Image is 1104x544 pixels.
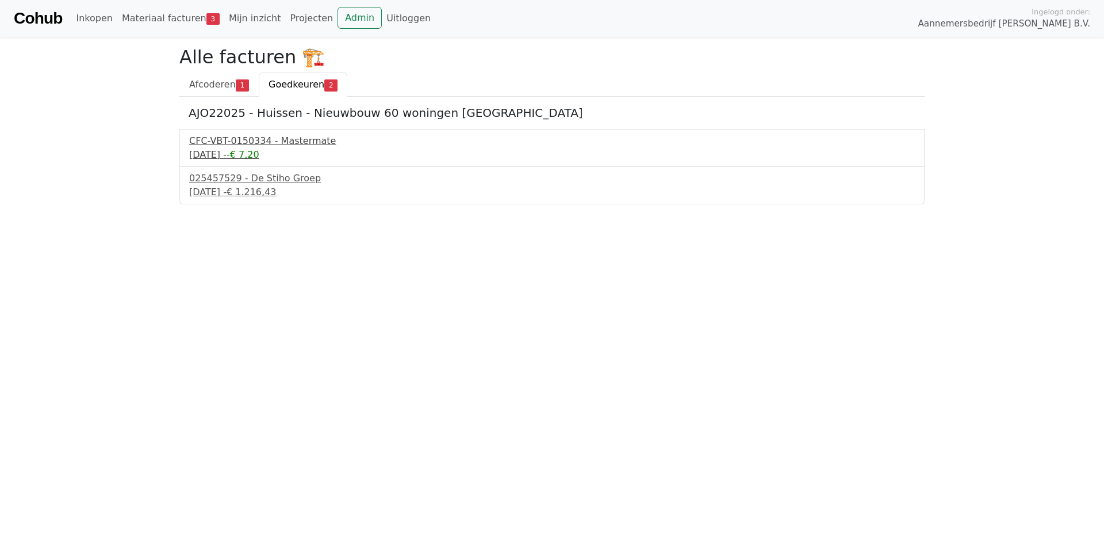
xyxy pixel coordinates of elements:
a: Projecten [285,7,338,30]
span: 2 [324,79,338,91]
a: Afcoderen1 [179,73,259,97]
a: Materiaal facturen3 [117,7,224,30]
div: 025457529 - De Stiho Groep [189,172,915,185]
span: Ingelogd onder: [1032,6,1090,17]
span: 1 [236,79,249,91]
a: Inkopen [71,7,117,30]
a: 025457529 - De Stiho Groep[DATE] -€ 1.216,43 [189,172,915,199]
span: Afcoderen [189,79,236,90]
h5: AJO22025 - Huissen - Nieuwbouw 60 woningen [GEOGRAPHIC_DATA] [189,106,915,120]
div: [DATE] - [189,148,915,162]
a: Uitloggen [382,7,435,30]
h2: Alle facturen 🏗️ [179,46,925,68]
a: Cohub [14,5,62,32]
a: Admin [338,7,382,29]
div: [DATE] - [189,185,915,199]
a: CFC-VBT-0150334 - Mastermate[DATE] --€ 7,20 [189,134,915,162]
a: Goedkeuren2 [259,73,347,97]
span: 3 [206,13,220,25]
span: -€ 7,20 [227,149,259,160]
div: CFC-VBT-0150334 - Mastermate [189,134,915,148]
span: Aannemersbedrijf [PERSON_NAME] B.V. [918,17,1090,31]
span: € 1.216,43 [227,187,277,197]
a: Mijn inzicht [224,7,286,30]
span: Goedkeuren [269,79,324,90]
